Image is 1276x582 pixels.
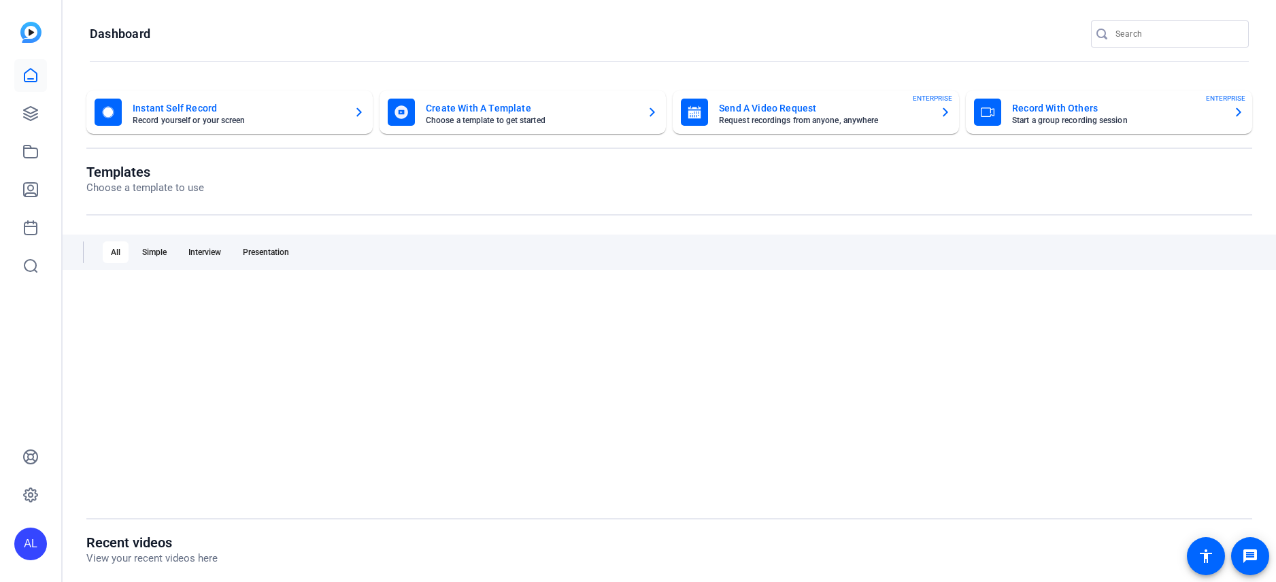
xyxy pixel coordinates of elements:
button: Create With A TemplateChoose a template to get started [380,90,666,134]
h1: Templates [86,164,204,180]
p: Choose a template to use [86,180,204,196]
mat-card-title: Create With A Template [426,100,636,116]
div: AL [14,528,47,560]
h1: Recent videos [86,534,218,551]
div: Simple [134,241,175,263]
mat-icon: accessibility [1198,548,1214,564]
div: Interview [180,241,229,263]
h1: Dashboard [90,26,150,42]
div: Presentation [235,241,297,263]
button: Send A Video RequestRequest recordings from anyone, anywhereENTERPRISE [673,90,959,134]
mat-card-subtitle: Request recordings from anyone, anywhere [719,116,929,124]
mat-card-subtitle: Start a group recording session [1012,116,1222,124]
span: ENTERPRISE [913,93,952,103]
img: blue-gradient.svg [20,22,41,43]
mat-card-subtitle: Record yourself or your screen [133,116,343,124]
span: ENTERPRISE [1206,93,1245,103]
button: Instant Self RecordRecord yourself or your screen [86,90,373,134]
input: Search [1115,26,1238,42]
mat-icon: message [1242,548,1258,564]
div: All [103,241,129,263]
mat-card-title: Instant Self Record [133,100,343,116]
mat-card-subtitle: Choose a template to get started [426,116,636,124]
mat-card-title: Send A Video Request [719,100,929,116]
button: Record With OthersStart a group recording sessionENTERPRISE [966,90,1252,134]
p: View your recent videos here [86,551,218,566]
mat-card-title: Record With Others [1012,100,1222,116]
